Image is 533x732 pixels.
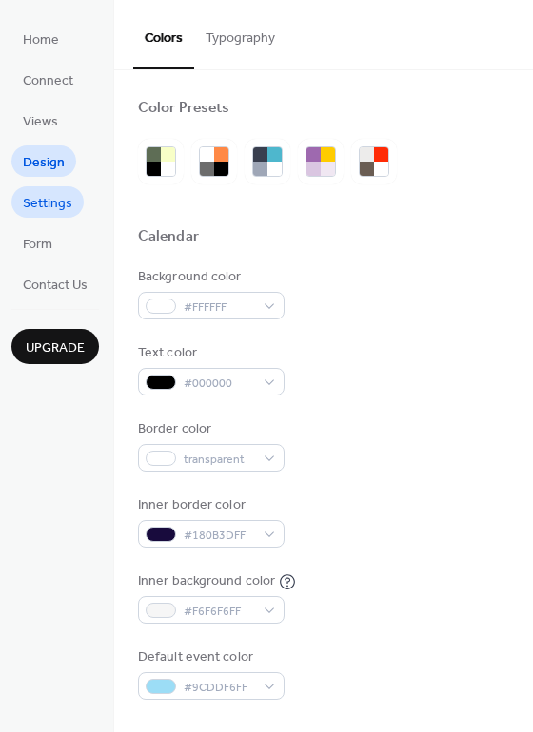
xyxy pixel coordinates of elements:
[11,329,99,364] button: Upgrade
[23,276,88,296] span: Contact Us
[11,145,76,177] a: Design
[184,374,254,394] span: #000000
[138,571,275,591] div: Inner background color
[23,194,72,214] span: Settings
[23,235,52,255] span: Form
[138,267,281,287] div: Background color
[138,99,229,119] div: Color Presets
[184,298,254,318] span: #FFFFFF
[184,602,254,622] span: #F6F6F6FF
[184,450,254,470] span: transparent
[23,153,65,173] span: Design
[138,419,281,439] div: Border color
[11,186,84,218] a: Settings
[23,30,59,50] span: Home
[184,526,254,546] span: #180B3DFF
[184,678,254,698] span: #9CDDF6FF
[26,338,85,358] span: Upgrade
[138,227,199,247] div: Calendar
[11,105,69,136] a: Views
[138,647,281,667] div: Default event color
[11,227,64,259] a: Form
[11,23,70,54] a: Home
[23,112,58,132] span: Views
[138,343,281,363] div: Text color
[11,268,99,299] a: Contact Us
[23,71,73,91] span: Connect
[138,495,281,515] div: Inner border color
[11,64,85,95] a: Connect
